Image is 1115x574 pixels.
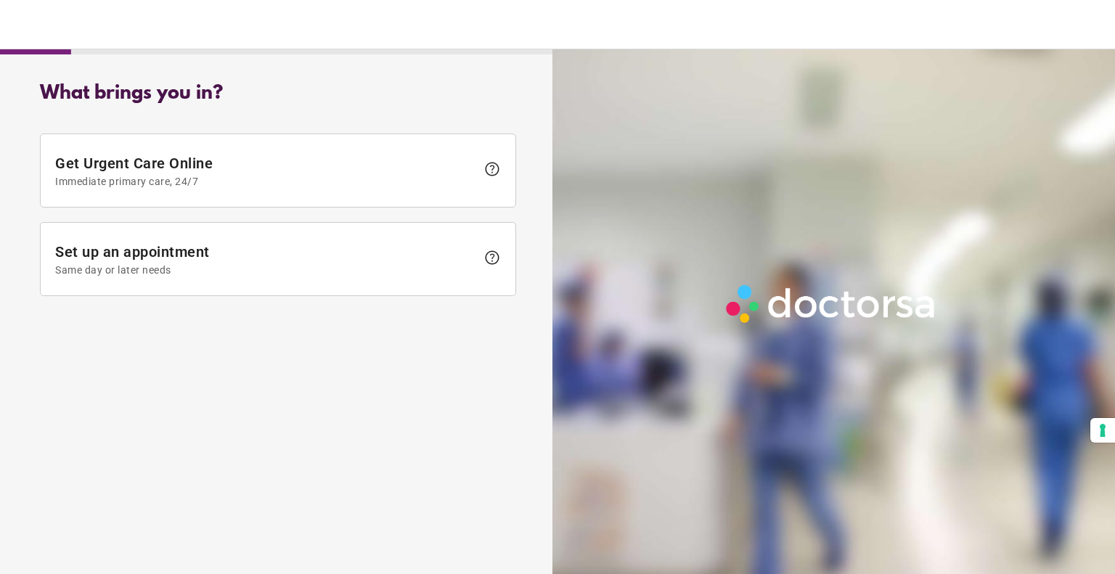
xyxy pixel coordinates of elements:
[483,160,501,178] span: help
[483,249,501,266] span: help
[720,279,943,328] img: Logo-Doctorsa-trans-White-partial-flat.png
[55,243,476,276] span: Set up an appointment
[55,264,476,276] span: Same day or later needs
[1090,418,1115,443] button: Your consent preferences for tracking technologies
[55,176,476,187] span: Immediate primary care, 24/7
[55,155,476,187] span: Get Urgent Care Online
[40,83,516,104] div: What brings you in?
